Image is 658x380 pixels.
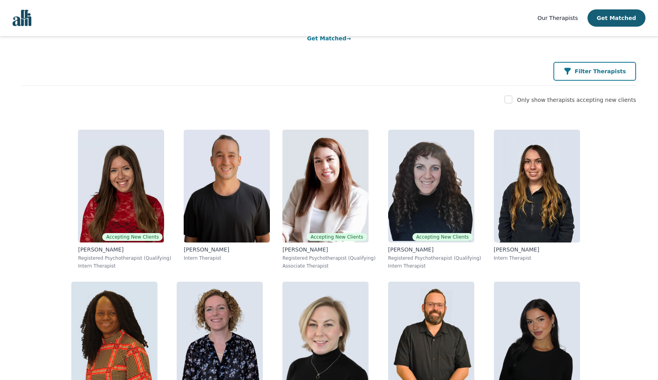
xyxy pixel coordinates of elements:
[72,123,177,275] a: Alisha_LevineAccepting New Clients[PERSON_NAME]Registered Psychotherapist (Qualifying)Intern Ther...
[13,10,31,26] img: alli logo
[382,123,488,275] a: Shira_BlakeAccepting New Clients[PERSON_NAME]Registered Psychotherapist (Qualifying)Intern Therapist
[346,35,351,42] span: →
[78,263,171,269] p: Intern Therapist
[388,255,481,261] p: Registered Psychotherapist (Qualifying)
[102,233,163,241] span: Accepting New Clients
[282,255,376,261] p: Registered Psychotherapist (Qualifying)
[388,263,481,269] p: Intern Therapist
[575,67,626,75] p: Filter Therapists
[78,255,171,261] p: Registered Psychotherapist (Qualifying)
[494,255,580,261] p: Intern Therapist
[282,263,376,269] p: Associate Therapist
[307,35,351,42] a: Get Matched
[177,123,276,275] a: Kavon_Banejad[PERSON_NAME]Intern Therapist
[78,246,171,253] p: [PERSON_NAME]
[184,130,270,242] img: Kavon_Banejad
[78,130,164,242] img: Alisha_Levine
[587,9,645,27] button: Get Matched
[184,246,270,253] p: [PERSON_NAME]
[412,233,473,241] span: Accepting New Clients
[517,97,636,103] label: Only show therapists accepting new clients
[282,246,376,253] p: [PERSON_NAME]
[276,123,382,275] a: Ava_PouyandehAccepting New Clients[PERSON_NAME]Registered Psychotherapist (Qualifying)Associate T...
[494,246,580,253] p: [PERSON_NAME]
[184,255,270,261] p: Intern Therapist
[494,130,580,242] img: Mariangela_Servello
[307,233,367,241] span: Accepting New Clients
[488,123,586,275] a: Mariangela_Servello[PERSON_NAME]Intern Therapist
[553,62,636,81] button: Filter Therapists
[537,13,578,23] a: Our Therapists
[537,15,578,21] span: Our Therapists
[388,130,474,242] img: Shira_Blake
[282,130,369,242] img: Ava_Pouyandeh
[388,246,481,253] p: [PERSON_NAME]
